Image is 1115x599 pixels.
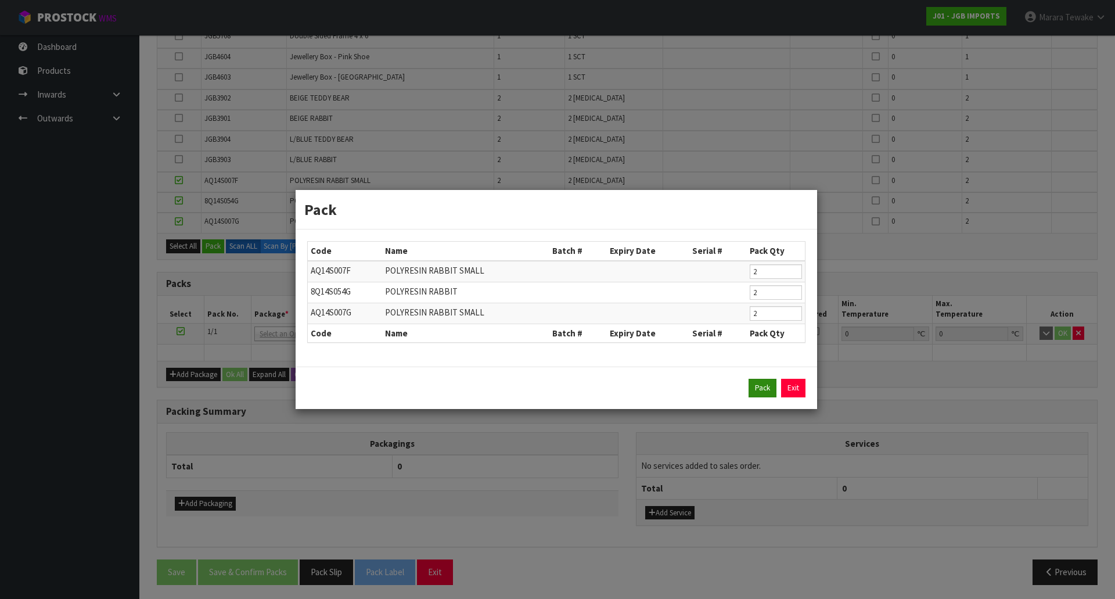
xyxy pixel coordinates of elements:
th: Pack Qty [747,324,805,342]
th: Expiry Date [607,324,689,342]
th: Pack Qty [747,242,805,260]
span: POLYRESIN RABBIT SMALL [385,307,484,318]
th: Code [308,324,382,342]
a: Exit [781,379,805,397]
th: Code [308,242,382,260]
th: Batch # [549,324,607,342]
span: POLYRESIN RABBIT [385,286,458,297]
span: AQ14S007F [311,265,351,276]
th: Serial # [689,324,747,342]
span: AQ14S007G [311,307,351,318]
th: Expiry Date [607,242,689,260]
span: POLYRESIN RABBIT SMALL [385,265,484,276]
th: Name [382,324,550,342]
button: Pack [749,379,776,397]
span: 8Q14S054G [311,286,351,297]
h3: Pack [304,199,808,220]
th: Name [382,242,550,260]
th: Serial # [689,242,747,260]
th: Batch # [549,242,607,260]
